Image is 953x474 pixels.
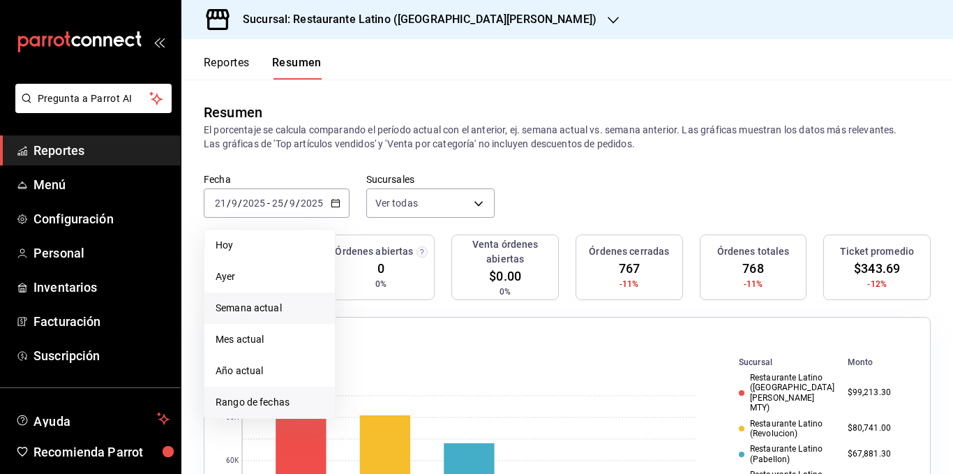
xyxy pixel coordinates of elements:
span: Facturación [33,312,170,331]
span: 767 [619,259,640,278]
button: open_drawer_menu [153,36,165,47]
span: Hoy [216,238,324,253]
span: Año actual [216,364,324,378]
span: / [296,198,300,209]
div: Resumen [204,102,262,123]
span: Pregunta a Parrot AI [38,91,150,106]
input: ---- [242,198,266,209]
h3: Venta órdenes abiertas [458,237,553,267]
span: Ayuda [33,410,151,427]
input: ---- [300,198,324,209]
text: 60K [226,457,239,465]
span: Suscripción [33,346,170,365]
div: Restaurante Latino (Revolucion) [739,419,836,439]
td: $80,741.00 [842,416,913,442]
span: 0 [377,259,384,278]
input: -- [214,198,227,209]
p: El porcentaje se calcula comparando el período actual con el anterior, ej. semana actual vs. sema... [204,123,931,151]
td: $67,881.30 [842,441,913,467]
input: -- [271,198,284,209]
span: - [267,198,270,209]
span: -11% [744,278,763,290]
span: Personal [33,244,170,262]
th: Monto [842,355,913,370]
span: $343.69 [854,259,900,278]
span: Semana actual [216,301,324,316]
h3: Sucursal: Restaurante Latino ([GEOGRAPHIC_DATA][PERSON_NAME]) [232,11,596,28]
span: $0.00 [489,267,521,286]
button: Pregunta a Parrot AI [15,84,172,113]
h3: Órdenes abiertas [335,244,413,259]
span: Configuración [33,209,170,228]
span: Recomienda Parrot [33,443,170,461]
span: / [238,198,242,209]
button: Resumen [272,56,322,80]
span: 768 [742,259,763,278]
input: -- [231,198,238,209]
label: Fecha [204,175,350,184]
span: -11% [620,278,639,290]
h3: Órdenes cerradas [589,244,669,259]
a: Pregunta a Parrot AI [10,101,172,116]
span: Mes actual [216,332,324,347]
span: Menú [33,175,170,194]
span: / [284,198,288,209]
span: Ver todas [375,196,418,210]
span: Reportes [33,141,170,160]
button: Reportes [204,56,250,80]
label: Sucursales [366,175,495,184]
td: $99,213.30 [842,370,913,416]
h3: Ticket promedio [840,244,914,259]
span: 0% [375,278,387,290]
span: Inventarios [33,278,170,297]
span: / [227,198,231,209]
div: navigation tabs [204,56,322,80]
span: -12% [867,278,887,290]
span: Ayer [216,269,324,284]
span: 0% [500,286,511,298]
div: Restaurante Latino (Pabellon) [739,444,836,464]
div: Restaurante Latino ([GEOGRAPHIC_DATA][PERSON_NAME] MTY) [739,373,836,413]
span: Rango de fechas [216,395,324,410]
input: -- [289,198,296,209]
h3: Órdenes totales [717,244,790,259]
th: Sucursal [716,355,842,370]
